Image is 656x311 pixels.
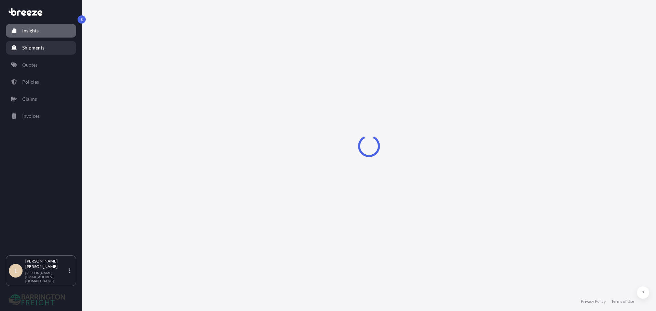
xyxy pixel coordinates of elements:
[25,258,68,269] p: [PERSON_NAME] [PERSON_NAME]
[14,267,17,274] span: L
[6,58,76,72] a: Quotes
[6,109,76,123] a: Invoices
[22,44,44,51] p: Shipments
[6,24,76,38] a: Insights
[22,96,37,102] p: Claims
[22,61,38,68] p: Quotes
[9,294,65,305] img: organization-logo
[6,75,76,89] a: Policies
[6,92,76,106] a: Claims
[22,113,40,119] p: Invoices
[22,79,39,85] p: Policies
[22,27,39,34] p: Insights
[25,271,68,283] p: [PERSON_NAME][EMAIL_ADDRESS][DOMAIN_NAME]
[581,299,606,304] a: Privacy Policy
[611,299,634,304] a: Terms of Use
[6,41,76,55] a: Shipments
